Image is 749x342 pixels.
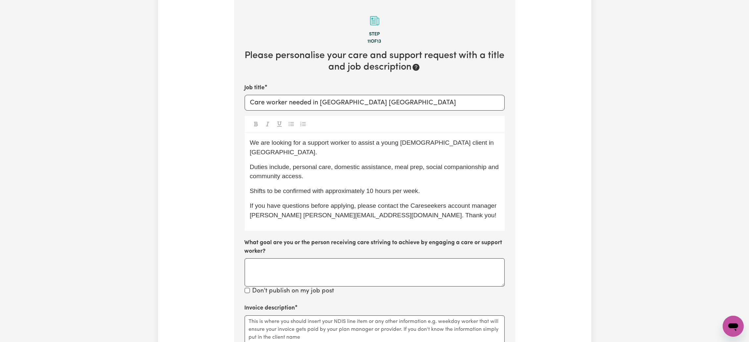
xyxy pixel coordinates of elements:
span: Shifts to be confirmed with approximately 10 hours per week. [250,187,420,194]
div: Step [245,31,505,38]
label: Don't publish on my job post [253,287,334,296]
button: Toggle undefined [251,120,260,128]
label: Invoice description [245,304,295,312]
label: What goal are you or the person receiving care striving to achieve by engaging a care or support ... [245,239,505,256]
button: Toggle undefined [287,120,296,128]
h2: Please personalise your care and support request with a title and job description [245,50,505,73]
span: If you have questions before applying, please contact the Careseekers account manager [PERSON_NAM... [250,202,498,219]
button: Toggle undefined [298,120,308,128]
span: We are looking for a support worker to assist a young [DEMOGRAPHIC_DATA] client in [GEOGRAPHIC_DA... [250,139,496,156]
button: Toggle undefined [263,120,272,128]
iframe: Button to launch messaging window, conversation in progress [723,316,744,337]
span: Duties include, personal care, domestic assistance, meal prep, social companionship and community... [250,163,501,180]
button: Toggle undefined [275,120,284,128]
label: Job title [245,84,265,92]
input: e.g. Care worker needed in North Sydney for aged care [245,95,505,111]
div: 11 of 13 [245,38,505,45]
